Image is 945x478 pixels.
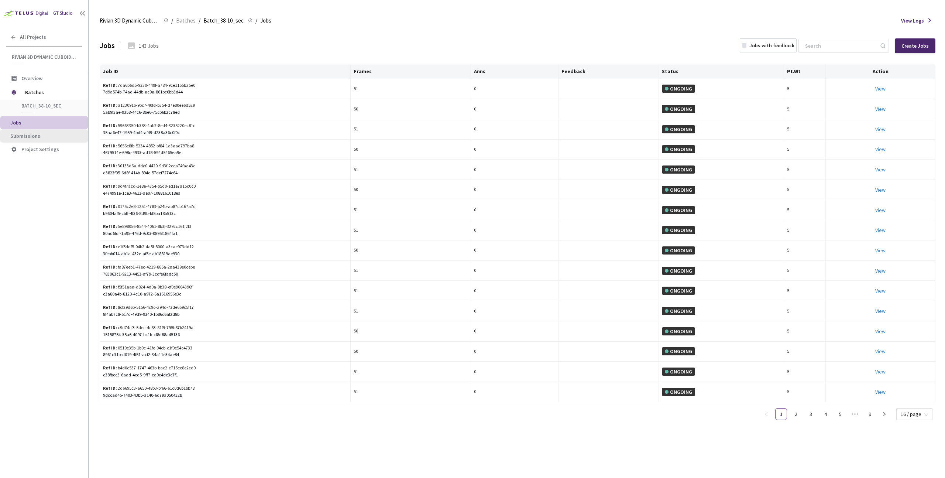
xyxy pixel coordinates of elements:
a: View [875,368,886,375]
a: View [875,267,886,274]
div: Create Jobs [901,43,929,49]
a: View [875,207,886,214]
div: 7d9a574b-74ad-44db-ac9a-861bc6bb3d44 [103,89,347,96]
b: Ref ID: [103,223,117,229]
td: 0 [471,301,559,321]
div: c9d74cf3-5dec-4c83-81f9-795b87b2419a [103,324,197,331]
div: ONGOING [662,85,695,93]
div: 5656e8fb-5234-4852-bf84-1a3aad797ba8 [103,143,197,150]
span: Rivian 3D Dynamic Cuboids[2024-25] [12,54,78,60]
div: 0175c2e8-1251-4783-b24b-ab87cb167a7d [103,203,197,210]
a: View [875,287,886,294]
span: Jobs [10,119,21,126]
div: 59663350-b383-4ab7-8ed4-3235220ec81d [103,122,197,129]
td: 51 [351,382,471,402]
li: / [171,16,173,25]
b: Ref ID: [103,163,117,168]
td: 5 [784,119,826,140]
div: b4d0c537-1747-463b-bac2-c715ee8e2cd9 [103,365,197,372]
td: 51 [351,160,471,180]
td: 5 [784,200,826,221]
td: 5 [784,220,826,240]
th: Status [659,64,784,79]
span: Jobs [260,16,271,25]
span: View Logs [901,17,924,24]
span: Submissions [10,133,40,139]
td: 5 [784,261,826,281]
li: Previous Page [760,408,772,420]
a: View [875,166,886,173]
a: View [875,146,886,153]
div: d3823f05-6d8f-414b-894e-57def7274e64 [103,170,347,177]
div: ONGOING [662,267,695,275]
div: 0519e35b-1b9c-41fe-94cb-c1f0e54c4733 [103,345,197,352]
div: 9d4f7acd-1e8e-4354-b5d0-ed1e7a15c0c0 [103,183,197,190]
td: 51 [351,200,471,221]
td: 0 [471,220,559,240]
th: Action [826,64,935,79]
div: ONGOING [662,186,695,194]
td: 5 [784,281,826,301]
span: Batch_38-10_sec [203,16,244,25]
span: Batch_38-10_sec [21,103,76,109]
div: ONGOING [662,105,695,113]
div: 15158754-35a6-4097-bc1b-cf8d88a45136 [103,331,347,338]
td: 5 [784,362,826,382]
div: ONGOING [662,246,695,255]
div: b9604af5-cbff-4f36-8d9b-bf5ba18b513c [103,210,347,217]
td: 0 [471,119,559,140]
a: 3 [805,409,816,420]
a: View [875,348,886,355]
div: ONGOING [662,347,695,355]
a: 9 [864,409,875,420]
td: 0 [471,79,559,99]
td: 51 [351,119,471,140]
li: Next Page [879,408,890,420]
b: Ref ID: [103,304,117,310]
span: Overview [21,75,42,82]
div: Page Size [896,408,932,417]
td: 0 [471,160,559,180]
th: Job ID [100,64,351,79]
div: ONGOING [662,165,695,174]
td: 50 [351,140,471,160]
div: 80ad6fdf-1a95-476d-9c03-0895f1864fa1 [103,230,347,237]
span: 16 / page [901,409,928,420]
td: 5 [784,140,826,160]
b: Ref ID: [103,345,117,351]
a: View [875,85,886,92]
div: 3febb014-ab1a-432e-af5e-ab18819ae930 [103,250,347,257]
button: left [760,408,772,420]
span: right [882,412,887,416]
a: View [875,106,886,112]
b: Ref ID: [103,264,117,270]
div: e1f5ddf5-04b2-4a5f-8000-a3cae973dd12 [103,243,197,250]
a: View [875,308,886,314]
b: Ref ID: [103,365,117,371]
div: ONGOING [662,327,695,335]
td: 5 [784,382,826,402]
span: left [764,412,769,416]
div: fa87eeb1-47ec-4219-885a-2aa439e0cebe [103,264,197,271]
div: ONGOING [662,145,695,153]
td: 0 [471,99,559,119]
a: 5 [835,409,846,420]
a: Batches [175,16,197,24]
td: 51 [351,220,471,240]
td: 50 [351,342,471,362]
td: 5 [784,301,826,321]
td: 51 [351,362,471,382]
button: right [879,408,890,420]
div: f5f51aaa-d824-4d0a-9b38-ef0e9004396f [103,284,197,291]
td: 51 [351,281,471,301]
td: 5 [784,240,826,261]
td: 50 [351,99,471,119]
td: 0 [471,281,559,301]
span: ••• [849,408,861,420]
div: ONGOING [662,368,695,376]
span: Project Settings [21,146,59,153]
th: Anns [471,64,559,79]
a: 1 [776,409,787,420]
li: 4 [819,408,831,420]
a: View [875,247,886,254]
